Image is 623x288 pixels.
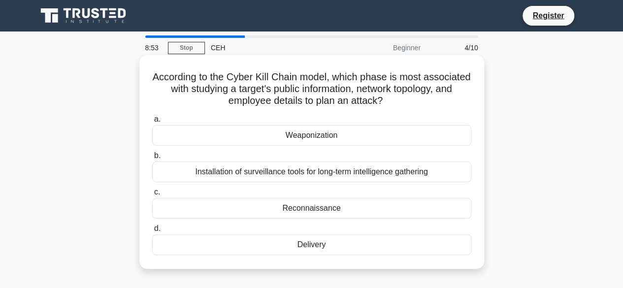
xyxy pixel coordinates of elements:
span: a. [154,115,161,123]
div: Weaponization [152,125,471,146]
span: c. [154,188,160,196]
span: b. [154,151,161,160]
div: Beginner [340,38,426,58]
div: CEH [205,38,340,58]
div: 8:53 [139,38,168,58]
a: Register [526,9,570,22]
div: Delivery [152,234,471,255]
div: Reconnaissance [152,198,471,219]
span: d. [154,224,161,232]
h5: According to the Cyber Kill Chain model, which phase is most associated with studying a target's ... [151,71,472,107]
div: Installation of surveillance tools for long-term intelligence gathering [152,161,471,182]
div: 4/10 [426,38,484,58]
a: Stop [168,42,205,54]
